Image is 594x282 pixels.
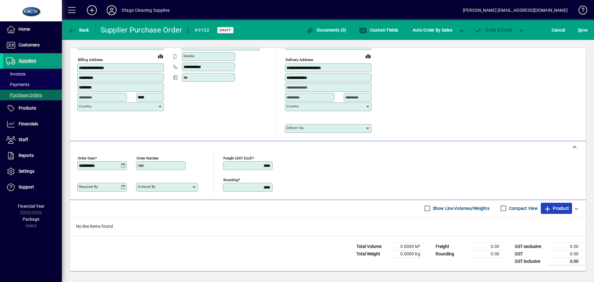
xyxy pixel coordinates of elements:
span: S [578,28,580,33]
span: Purchase Orders [6,93,42,98]
td: Total Weight [353,250,390,258]
a: View on map [363,51,373,61]
td: 0.00 [549,250,586,258]
span: Home [19,27,30,32]
td: GST exclusive [512,243,549,250]
a: Settings [3,164,62,179]
span: Back [68,28,89,33]
span: Support [19,184,34,189]
td: Freight [433,243,470,250]
td: 0.00 [470,243,507,250]
mat-label: Country [286,104,299,108]
span: Custom Fields [359,28,398,33]
a: View on map [156,51,166,61]
button: Back [67,24,91,36]
span: Customers [19,42,40,47]
div: Otago Cleaning Supplies [122,5,170,15]
span: Payments [6,82,29,87]
a: Customers [3,37,62,53]
td: Total Volume [353,243,390,250]
span: Auto Order By Sales [413,25,452,35]
label: Compact View [508,205,538,211]
span: Settings [19,169,34,174]
button: Product [541,203,572,214]
mat-label: Deliver via [286,126,303,130]
a: Support [3,180,62,195]
a: Products [3,101,62,116]
mat-label: Rounding [223,177,238,182]
td: 0.0000 M³ [390,243,428,250]
a: Financials [3,116,62,132]
a: Reports [3,148,62,163]
span: Products [19,106,36,111]
button: Save [576,24,589,36]
td: 0.00 [549,258,586,265]
button: Custom Fields [358,24,400,36]
div: No line items found [70,217,586,236]
span: Staff [19,137,28,142]
span: Invoices [6,72,26,76]
label: Show Line Volumes/Weights [432,205,489,211]
a: Purchase Orders [3,90,62,100]
app-page-header-button: Back [62,24,96,36]
span: Financial Year [18,204,45,209]
mat-label: Freight (GST excl) [223,156,252,160]
mat-label: Required by [79,184,98,189]
div: Supplier Purchase Order [101,25,182,35]
span: Suppliers [19,58,36,63]
td: GST inclusive [512,258,549,265]
td: 0.00 [470,250,507,258]
td: 0.0000 Kg [390,250,428,258]
span: Order & Email [475,28,512,33]
span: Draft [220,28,231,32]
mat-label: Order date [78,156,95,160]
span: ave [578,25,588,35]
mat-label: Mobile [183,54,194,58]
button: Order & Email [471,24,515,36]
button: Cancel [550,24,567,36]
button: Add [82,5,102,16]
td: GST [512,250,549,258]
button: Documents (0) [305,24,348,36]
a: Staff [3,132,62,148]
a: Home [3,22,62,37]
span: Reports [19,153,34,158]
span: Product [544,203,569,213]
a: Invoices [3,69,62,79]
a: Payments [3,79,62,90]
span: Documents (0) [306,28,346,33]
div: [PERSON_NAME] [EMAIL_ADDRESS][DOMAIN_NAME] [463,5,568,15]
span: Cancel [552,25,565,35]
a: Knowledge Base [574,1,586,21]
mat-label: Country [79,104,91,108]
button: Auto Order By Sales [410,24,455,36]
button: Profile [102,5,122,16]
td: 0.00 [549,243,586,250]
mat-label: Ordered by [138,184,155,189]
td: Rounding [433,250,470,258]
div: #9103 [195,25,209,35]
span: Financials [19,121,38,126]
span: Package [23,217,39,222]
mat-label: Order number [136,156,159,160]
